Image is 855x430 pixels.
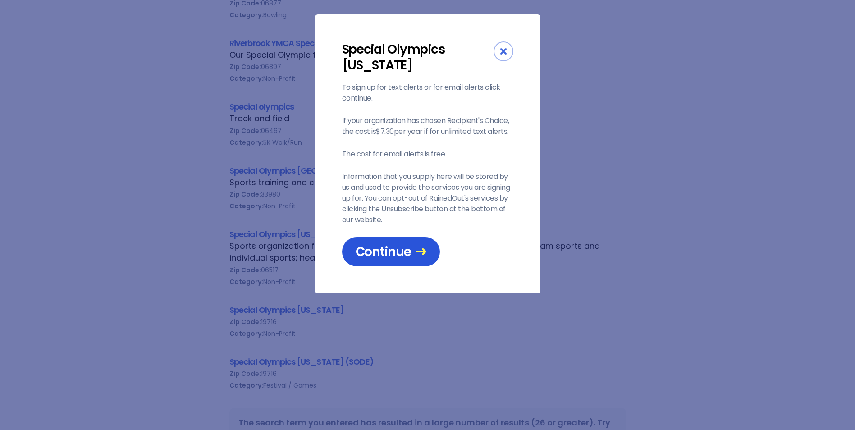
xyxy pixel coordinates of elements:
p: To sign up for text alerts or for email alerts click continue. [342,82,513,104]
span: Continue [356,244,426,260]
p: If your organization has chosen Recipient's Choice, the cost is $7.30 per year if for unlimited t... [342,115,513,137]
div: Special Olympics [US_STATE] [342,41,494,73]
p: Information that you supply here will be stored by us and used to provide the services you are si... [342,171,513,225]
p: The cost for email alerts is free. [342,149,513,160]
div: Close [494,41,513,61]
